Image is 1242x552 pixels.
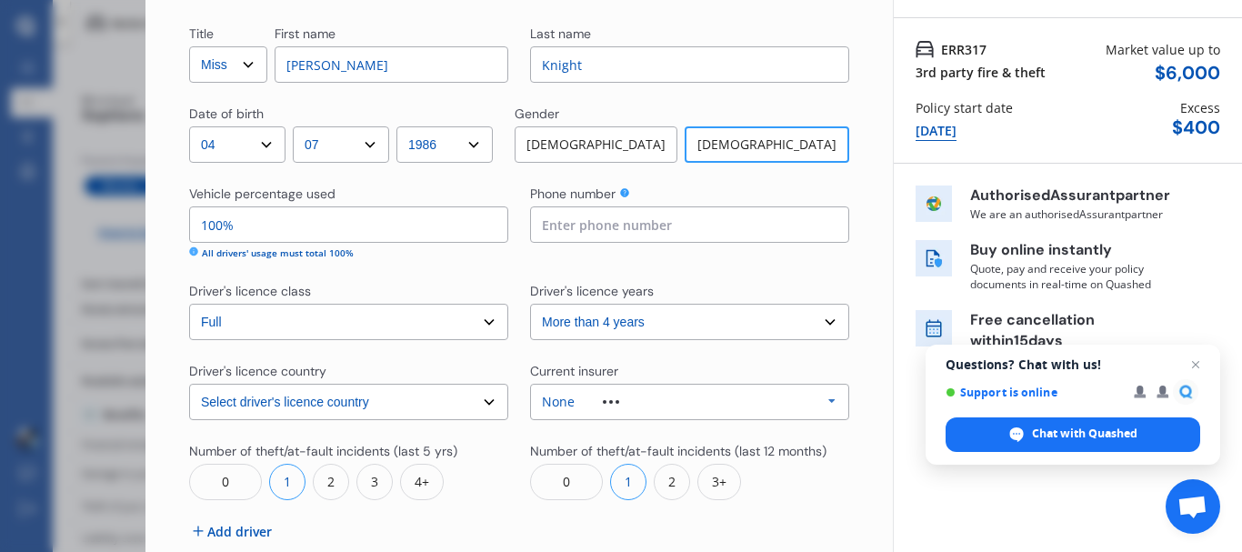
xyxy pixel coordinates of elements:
div: [DEMOGRAPHIC_DATA] [515,126,677,163]
img: free cancel icon [916,310,952,346]
span: Close chat [1185,354,1207,376]
div: 4+ [400,464,444,500]
div: Date of birth [189,105,264,123]
div: Number of theft/at-fault incidents (last 5 yrs) [189,442,457,460]
span: Questions? Chat with us! [946,357,1200,372]
div: 0 [530,464,603,500]
input: Enter last name [530,46,849,83]
div: 1 [610,464,646,500]
div: 2 [654,464,690,500]
div: 3rd party fire & theft [916,63,1046,82]
p: Buy online instantly [970,240,1188,261]
div: 1 [269,464,305,500]
span: ERR317 [941,40,987,59]
div: 0 [189,464,262,500]
p: Authorised Assurant partner [970,186,1188,206]
div: Title [189,25,214,43]
div: Current insurer [530,362,618,380]
div: $ 6,000 [1155,63,1220,84]
div: Policy start date [916,98,1013,117]
div: [DEMOGRAPHIC_DATA] [685,126,849,163]
div: $ 400 [1172,117,1220,138]
span: Add driver [207,522,272,541]
div: All drivers' usage must total 100% [202,246,354,260]
input: Enter phone number [530,206,849,243]
div: Open chat [1166,479,1220,534]
span: Chat with Quashed [1032,426,1137,442]
p: Free cancellation within 15 days [970,310,1188,352]
p: We are an authorised Assurant partner [970,206,1188,222]
div: Excess [1180,98,1220,117]
div: First name [275,25,336,43]
img: buy online icon [916,240,952,276]
div: 3+ [697,464,741,500]
div: Chat with Quashed [946,417,1200,452]
span: Support is online [946,386,1121,399]
div: Driver's licence country [189,362,326,380]
div: Driver's licence years [530,282,654,300]
div: Driver's licence class [189,282,311,300]
p: Quote, pay and receive your policy documents in real-time on Quashed [970,261,1188,292]
img: other.81dba5aafe580aa69f38.svg [603,400,619,404]
div: Gender [515,105,559,123]
div: None [542,396,575,408]
div: 2 [313,464,349,500]
input: Enter first name [275,46,508,83]
input: Enter percentage [189,206,508,243]
div: Number of theft/at-fault incidents (last 12 months) [530,442,826,460]
div: Market value up to [1106,40,1220,59]
img: insurer icon [916,186,952,222]
div: 3 [356,464,393,500]
div: Vehicle percentage used [189,185,336,203]
div: [DATE] [916,121,957,141]
div: Last name [530,25,591,43]
div: Phone number [530,185,616,203]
